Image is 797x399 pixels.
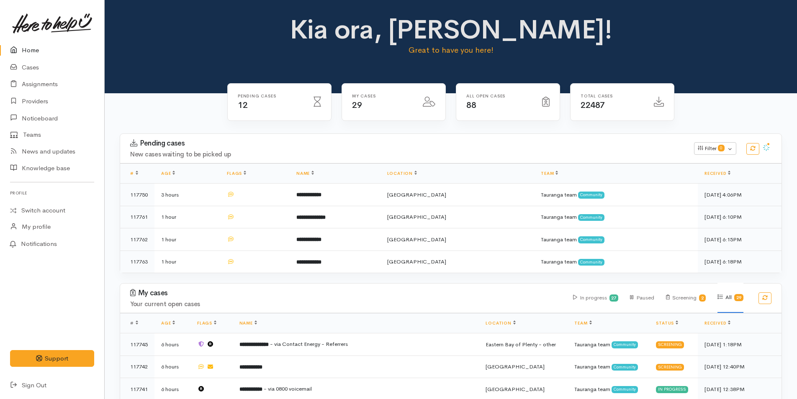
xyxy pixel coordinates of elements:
td: [DATE] 6:15PM [698,228,782,251]
td: Tauranga team [534,206,698,228]
div: In progress [573,283,619,313]
span: Community [578,214,604,221]
b: 27 [611,295,616,301]
a: Age [161,171,175,176]
h4: New cases waiting to be picked up [130,151,684,158]
td: Tauranga team [568,333,649,356]
a: Received [704,171,730,176]
td: Tauranga team [534,228,698,251]
td: 117750 [120,184,154,206]
span: [GEOGRAPHIC_DATA] [486,363,545,370]
span: [GEOGRAPHIC_DATA] [387,236,446,243]
a: Status [656,320,678,326]
a: Received [704,320,730,326]
td: 1 hour [154,251,220,273]
button: Filter0 [694,142,736,155]
h3: Pending cases [130,139,684,148]
span: Community [578,236,604,243]
span: 88 [466,100,476,110]
h6: Profile [10,187,94,199]
td: [DATE] 6:10PM [698,206,782,228]
td: Tauranga team [534,184,698,206]
td: 117762 [120,228,154,251]
a: Team [574,320,591,326]
td: 117763 [120,251,154,273]
div: Paused [630,283,654,313]
td: 6 hours [154,333,190,356]
span: 0 [718,145,725,151]
h6: Total cases [581,94,644,98]
span: [GEOGRAPHIC_DATA] [387,213,446,220]
h3: My cases [130,289,563,297]
a: Team [541,171,558,176]
h6: My cases [352,94,413,98]
b: 29 [736,295,741,300]
span: Community [612,341,638,348]
div: Screening [666,283,706,313]
span: Community [612,386,638,393]
td: Tauranga team [568,356,649,378]
span: # [130,320,138,326]
td: [DATE] 1:18PM [698,333,782,356]
span: Community [612,364,638,371]
a: Flags [197,320,216,326]
div: In progress [656,386,688,393]
td: 117742 [120,356,154,378]
h6: All Open cases [466,94,532,98]
div: All [717,283,743,313]
td: Tauranga team [534,251,698,273]
a: Name [239,320,257,326]
span: Eastern Bay of Plenty - other [486,341,556,348]
h4: Your current open cases [130,301,563,308]
span: Community [578,192,604,198]
td: 3 hours [154,184,220,206]
a: Location [486,320,515,326]
a: Age [161,320,175,326]
span: [GEOGRAPHIC_DATA] [387,191,446,198]
td: [DATE] 12:40PM [698,356,782,378]
div: Screening [656,364,684,371]
td: [DATE] 4:06PM [698,184,782,206]
span: Community [578,259,604,266]
span: 22487 [581,100,605,110]
span: - via Contact Energy - Referrers [270,340,348,348]
a: Flags [227,171,246,176]
p: Great to have you here! [288,44,614,56]
h1: Kia ora, [PERSON_NAME]! [288,15,614,44]
span: 12 [238,100,247,110]
span: [GEOGRAPHIC_DATA] [387,258,446,265]
span: - via 0800 voicemail [264,385,312,392]
span: 29 [352,100,362,110]
td: 6 hours [154,356,190,378]
td: 117761 [120,206,154,228]
div: Screening [656,341,684,348]
button: Support [10,350,94,367]
span: [GEOGRAPHIC_DATA] [486,386,545,393]
a: Name [296,171,314,176]
td: 1 hour [154,206,220,228]
td: 1 hour [154,228,220,251]
td: [DATE] 6:18PM [698,251,782,273]
b: 2 [701,295,704,301]
a: Location [387,171,417,176]
td: 117745 [120,333,154,356]
h6: Pending cases [238,94,303,98]
a: # [130,171,138,176]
